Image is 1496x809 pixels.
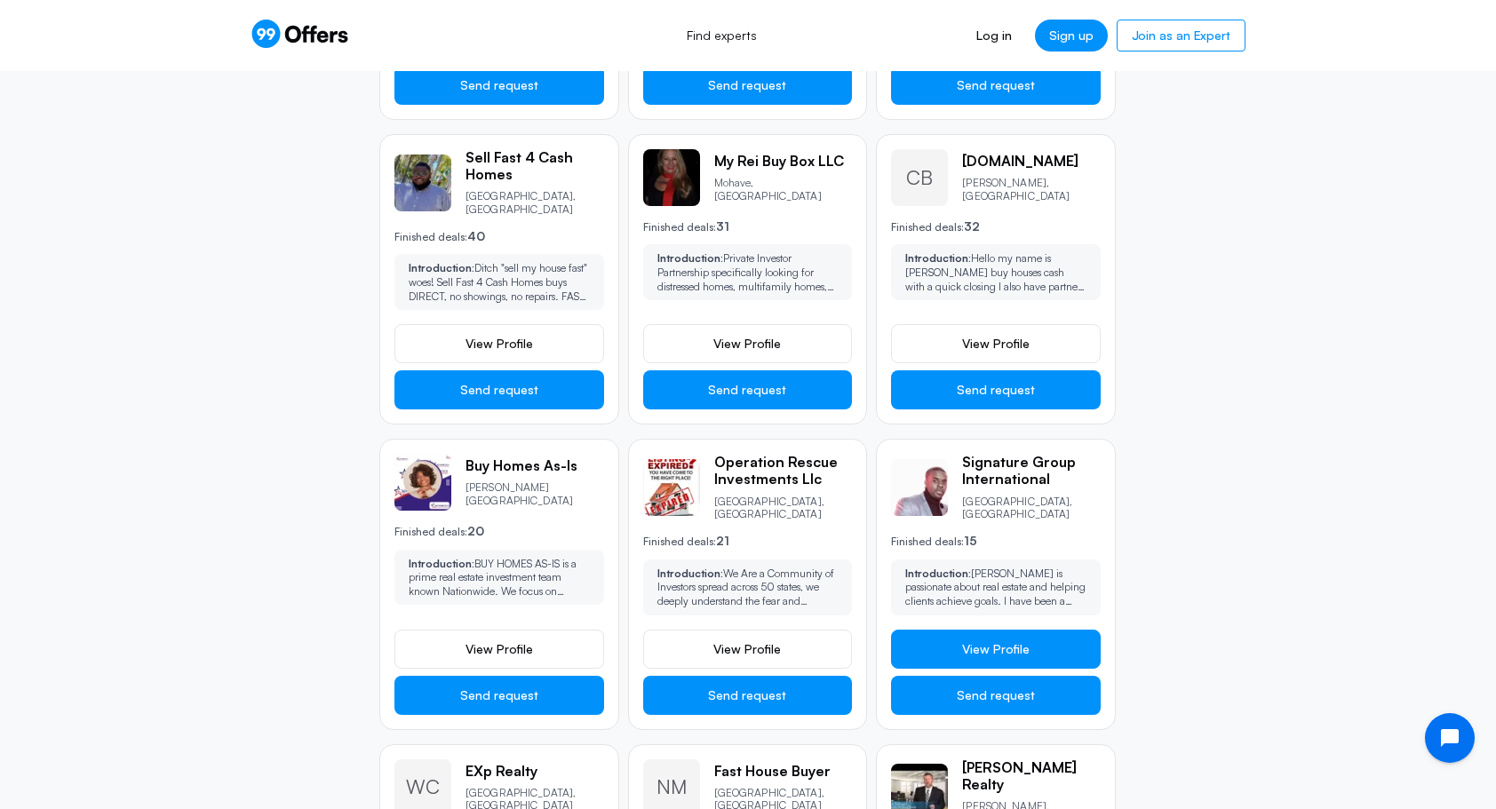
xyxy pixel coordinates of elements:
p: [DOMAIN_NAME] [962,153,1101,170]
p: Signature Group international [962,454,1101,488]
button: Send request [643,370,853,409]
button: Send request [643,676,853,715]
strong: Introduction: [409,557,474,570]
p: Finished deals: [643,220,853,234]
strong: Introduction: [657,567,723,580]
span: 32 [964,218,980,234]
button: Send request [643,66,853,105]
img: Yoli Monty [643,459,700,516]
span: 15 [964,533,977,548]
p: Finished deals: [891,220,1101,234]
p: BUY HOMES AS-IS is a prime real estate investment team known Nationwide. We focus on discovering ... [409,557,590,599]
p: Private Investor Partnership specifically looking for distressed homes, multifamily homes, tenant... [657,251,839,293]
p: Operation rescue investments llc [714,454,853,488]
p: Finished deals: [891,535,1101,548]
span: 21 [716,533,729,548]
p: [PERSON_NAME], [GEOGRAPHIC_DATA] [962,177,1101,202]
p: Finished deals: [394,230,604,243]
strong: Introduction: [409,261,474,274]
button: Send request [891,370,1101,409]
strong: Introduction: [905,251,971,265]
p: Sell Fast 4 Cash Homes [466,149,604,183]
p: Mohave, [GEOGRAPHIC_DATA] [714,177,853,202]
a: Join as an Expert [1117,20,1245,52]
span: View Profile [713,640,781,658]
span: View Profile [962,335,1030,353]
a: View Profile [891,324,1101,363]
p: [PERSON_NAME] Realty [962,759,1101,793]
p: [PERSON_NAME][GEOGRAPHIC_DATA] [466,481,604,507]
p: [PERSON_NAME] is passionate about real estate and helping clients achieve goals. I have been a li... [905,567,1086,608]
span: View Profile [713,335,781,353]
button: Send request [891,676,1101,715]
strong: Introduction: [905,567,971,580]
p: [GEOGRAPHIC_DATA], [GEOGRAPHIC_DATA] [714,496,853,521]
button: Send request [394,66,604,105]
span: WC [406,773,440,801]
a: View Profile [643,324,853,363]
p: Buy Homes As-Is [466,457,604,474]
button: Send request [394,676,604,715]
a: View Profile [394,630,604,669]
a: Find experts [667,16,776,55]
a: View Profile [643,630,853,669]
strong: Introduction: [657,251,723,265]
p: Fast House Buyer [714,763,853,780]
span: View Profile [466,640,533,658]
a: Log in [962,20,1025,52]
p: My Rei Buy Box LLC [714,153,853,170]
img: Claude Dorisca [891,459,948,516]
span: CB [906,164,933,192]
a: View Profile [394,324,604,363]
p: Ditch "sell my house fast" woes! Sell Fast 4 Cash Homes buys DIRECT, no showings, no repairs. FAS... [409,261,590,303]
span: View Profile [962,640,1030,658]
p: [GEOGRAPHIC_DATA], [GEOGRAPHIC_DATA] [962,496,1101,521]
p: We Are a Community of Investors spread across 50 states, we deeply understand the fear and uncert... [657,567,839,608]
span: View Profile [466,335,533,353]
img: Mrs Smith [643,149,700,206]
button: Send request [891,66,1101,105]
span: 40 [467,228,485,243]
p: Finished deals: [643,535,853,548]
img: Arviette Cofield [394,454,451,511]
img: Kaleef Williams [394,155,451,211]
p: Hello my name is [PERSON_NAME] buy houses cash with a quick closing I also have partners I work s... [905,251,1086,293]
p: eXp Realty [466,763,604,780]
span: 31 [716,218,729,234]
p: Finished deals: [394,525,604,538]
a: View Profile [891,630,1101,669]
a: Sign up [1035,20,1108,52]
span: 20 [467,523,484,538]
span: NM [656,773,687,801]
button: Send request [394,370,604,409]
p: [GEOGRAPHIC_DATA], [GEOGRAPHIC_DATA] [466,190,604,216]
